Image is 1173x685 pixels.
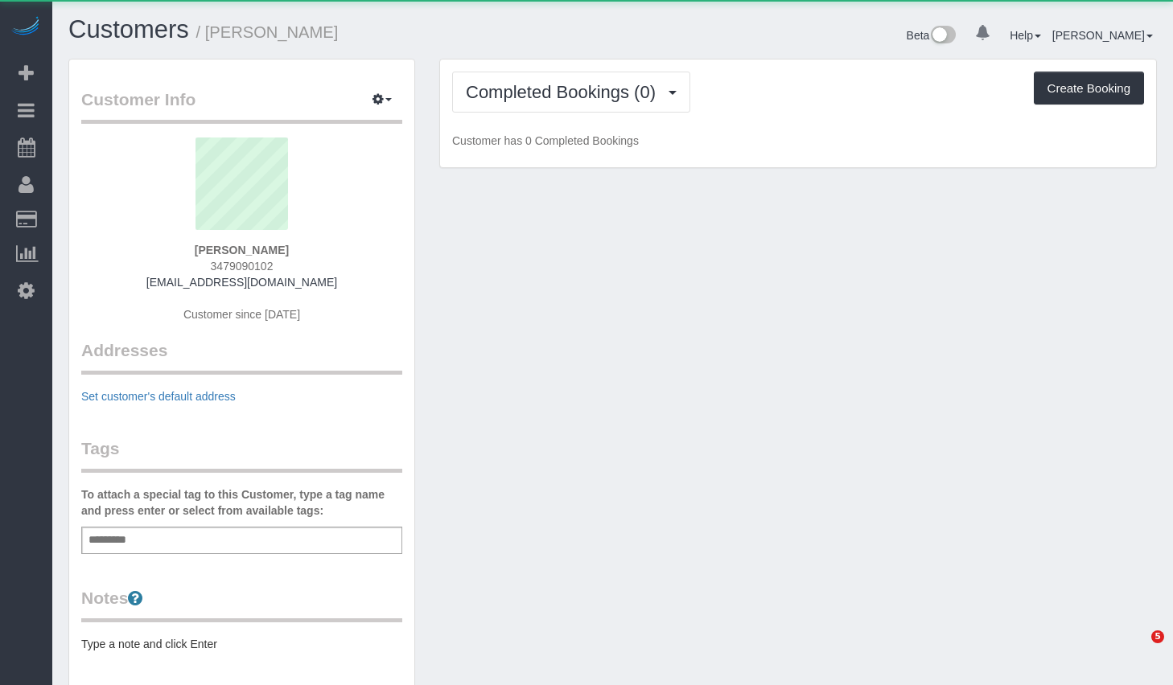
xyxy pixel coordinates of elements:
a: [PERSON_NAME] [1052,29,1153,42]
legend: Customer Info [81,88,402,124]
a: Help [1010,29,1041,42]
legend: Notes [81,586,402,622]
small: / [PERSON_NAME] [196,23,339,41]
span: Completed Bookings (0) [466,82,664,102]
iframe: Intercom live chat [1118,630,1157,669]
span: 3479090102 [211,260,274,273]
span: 5 [1151,630,1164,643]
a: Set customer's default address [81,390,236,403]
span: Customer since [DATE] [183,308,300,321]
button: Create Booking [1034,72,1144,105]
label: To attach a special tag to this Customer, type a tag name and press enter or select from availabl... [81,486,402,519]
img: Automaid Logo [10,16,42,39]
p: Customer has 0 Completed Bookings [452,133,1144,149]
strong: [PERSON_NAME] [195,244,289,256]
pre: Type a note and click Enter [81,636,402,652]
img: New interface [929,26,956,47]
a: Customers [68,15,189,43]
a: Beta [907,29,957,42]
button: Completed Bookings (0) [452,72,690,113]
legend: Tags [81,437,402,473]
a: [EMAIL_ADDRESS][DOMAIN_NAME] [146,276,337,289]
